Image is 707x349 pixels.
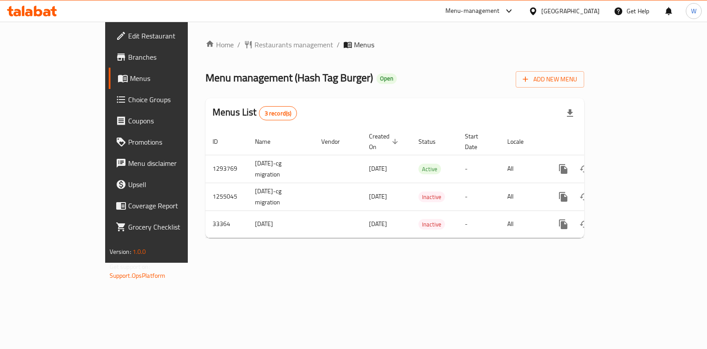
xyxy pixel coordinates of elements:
[110,261,150,272] span: Get support on:
[128,158,216,169] span: Menu disclaimer
[458,211,500,238] td: -
[553,186,574,207] button: more
[128,115,216,126] span: Coupons
[553,158,574,180] button: more
[500,211,546,238] td: All
[128,200,216,211] span: Coverage Report
[574,158,595,180] button: Change Status
[248,211,314,238] td: [DATE]
[541,6,600,16] div: [GEOGRAPHIC_DATA]
[128,222,216,232] span: Grocery Checklist
[418,136,447,147] span: Status
[110,270,166,281] a: Support.OpsPlatform
[321,136,351,147] span: Vendor
[109,131,223,153] a: Promotions
[445,6,500,16] div: Menu-management
[128,179,216,190] span: Upsell
[213,106,297,120] h2: Menus List
[458,155,500,183] td: -
[559,103,581,124] div: Export file
[376,73,397,84] div: Open
[418,164,441,174] span: Active
[248,183,314,211] td: [DATE]-cg migration
[109,153,223,174] a: Menu disclaimer
[205,39,584,50] nav: breadcrumb
[109,174,223,195] a: Upsell
[205,211,248,238] td: 33364
[418,192,445,202] div: Inactive
[205,183,248,211] td: 1255045
[369,191,387,202] span: [DATE]
[109,110,223,131] a: Coupons
[109,25,223,46] a: Edit Restaurant
[458,183,500,211] td: -
[553,214,574,235] button: more
[130,73,216,84] span: Menus
[516,71,584,88] button: Add New Menu
[691,6,696,16] span: W
[109,89,223,110] a: Choice Groups
[259,109,297,118] span: 3 record(s)
[237,39,240,50] li: /
[354,39,374,50] span: Menus
[255,39,333,50] span: Restaurants management
[128,52,216,62] span: Branches
[369,218,387,230] span: [DATE]
[255,136,282,147] span: Name
[128,137,216,147] span: Promotions
[109,216,223,238] a: Grocery Checklist
[205,155,248,183] td: 1293769
[418,192,445,202] span: Inactive
[109,195,223,216] a: Coverage Report
[244,39,333,50] a: Restaurants management
[128,94,216,105] span: Choice Groups
[418,219,445,230] span: Inactive
[376,75,397,82] span: Open
[133,246,146,257] span: 1.0.0
[109,46,223,68] a: Branches
[507,136,535,147] span: Locale
[205,68,373,88] span: Menu management ( Hash Tag Burger )
[259,106,297,120] div: Total records count
[248,155,314,183] td: [DATE]-cg migration
[213,136,229,147] span: ID
[500,183,546,211] td: All
[574,214,595,235] button: Change Status
[369,163,387,174] span: [DATE]
[546,128,645,155] th: Actions
[205,128,645,238] table: enhanced table
[523,74,577,85] span: Add New Menu
[465,131,490,152] span: Start Date
[369,131,401,152] span: Created On
[110,246,131,257] span: Version:
[500,155,546,183] td: All
[109,68,223,89] a: Menus
[128,31,216,41] span: Edit Restaurant
[337,39,340,50] li: /
[574,186,595,207] button: Change Status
